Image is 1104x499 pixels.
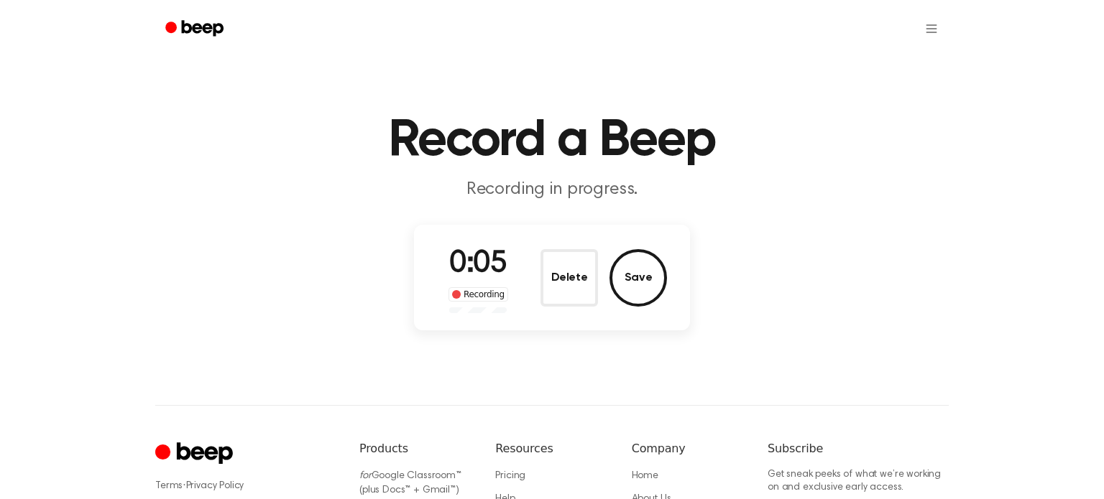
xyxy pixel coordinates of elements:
[359,471,372,481] i: for
[184,115,920,167] h1: Record a Beep
[449,249,507,279] span: 0:05
[155,479,336,493] div: ·
[359,440,472,457] h6: Products
[632,471,658,481] a: Home
[609,249,667,307] button: Save Audio Record
[768,440,949,457] h6: Subscribe
[540,249,598,307] button: Delete Audio Record
[495,471,525,481] a: Pricing
[768,469,949,494] p: Get sneak peeks of what we’re working on and exclusive early access.
[155,481,183,491] a: Terms
[632,440,745,457] h6: Company
[495,440,608,457] h6: Resources
[914,11,949,46] button: Open menu
[155,440,236,468] a: Cruip
[186,481,244,491] a: Privacy Policy
[276,178,828,202] p: Recording in progress.
[448,287,508,302] div: Recording
[359,471,461,495] a: forGoogle Classroom™ (plus Docs™ + Gmail™)
[155,15,236,43] a: Beep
